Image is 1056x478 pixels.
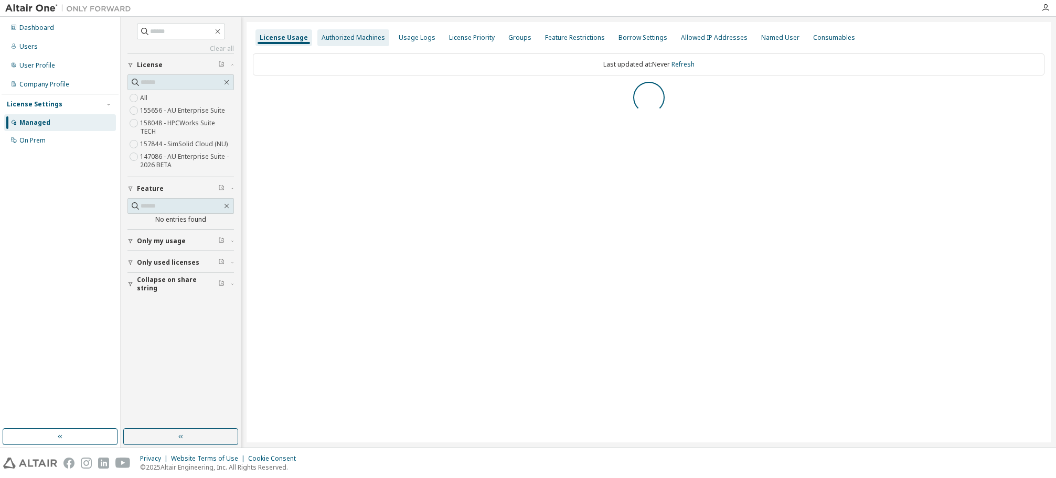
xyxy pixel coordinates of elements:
span: Only my usage [137,237,186,245]
span: Clear filter [218,61,225,69]
div: Borrow Settings [618,34,667,42]
div: User Profile [19,61,55,70]
span: Clear filter [218,184,225,193]
img: instagram.svg [81,458,92,469]
button: Feature [127,177,234,200]
label: 155656 - AU Enterprise Suite [140,104,227,117]
div: License Settings [7,100,62,108]
label: 157844 - SimSolid Cloud (NU) [140,138,230,150]
label: All [140,92,150,104]
a: Clear all [127,45,234,53]
div: Feature Restrictions [545,34,605,42]
label: 158048 - HPCWorks Suite TECH [140,117,234,138]
div: On Prem [19,136,46,145]
span: Feature [137,184,164,193]
div: Users [19,42,38,51]
a: Refresh [671,60,695,69]
span: Clear filter [218,237,225,245]
div: No entries found [127,215,234,224]
button: License [127,53,234,77]
img: linkedin.svg [98,458,109,469]
img: youtube.svg [115,458,131,469]
img: facebook.svg [63,458,74,469]
button: Only used licenses [127,251,234,274]
div: Named User [761,34,799,42]
div: Managed [19,118,50,127]
span: Collapse on share string [137,276,218,292]
div: License Priority [449,34,495,42]
button: Collapse on share string [127,273,234,296]
span: Clear filter [218,280,225,288]
img: Altair One [5,3,136,14]
div: Company Profile [19,80,69,89]
div: Allowed IP Addresses [681,34,748,42]
div: License Usage [260,34,308,42]
div: Cookie Consent [248,454,302,463]
div: Dashboard [19,24,54,32]
span: License [137,61,163,69]
div: Consumables [813,34,855,42]
span: Clear filter [218,258,225,267]
img: altair_logo.svg [3,458,57,469]
div: Website Terms of Use [171,454,248,463]
p: © 2025 Altair Engineering, Inc. All Rights Reserved. [140,463,302,472]
div: Usage Logs [399,34,435,42]
div: Authorized Machines [322,34,385,42]
div: Groups [508,34,531,42]
div: Privacy [140,454,171,463]
span: Only used licenses [137,258,199,267]
button: Only my usage [127,230,234,253]
div: Last updated at: Never [253,53,1044,75]
label: 147086 - AU Enterprise Suite - 2026 BETA [140,150,234,171]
